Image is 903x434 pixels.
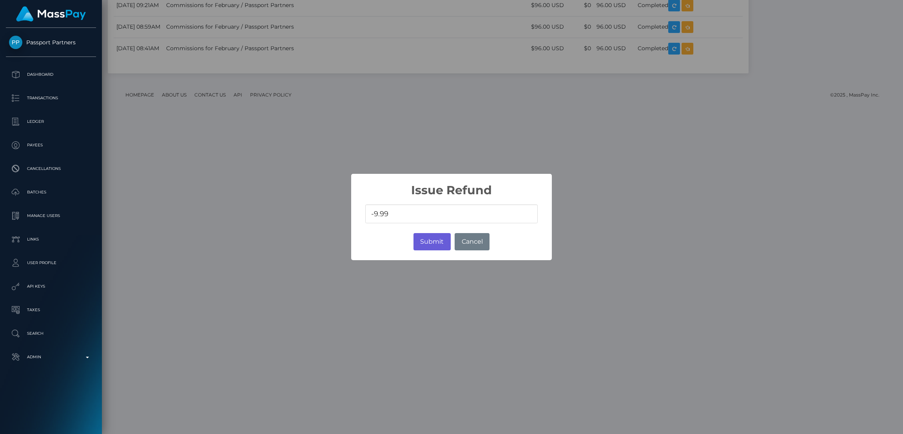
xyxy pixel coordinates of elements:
p: Ledger [9,116,93,128]
button: Submit [413,233,451,250]
p: Search [9,328,93,339]
img: Passport Partners [9,36,22,49]
p: Dashboard [9,69,93,80]
p: Batches [9,186,93,198]
p: Admin [9,351,93,363]
p: Manage Users [9,210,93,222]
img: MassPay Logo [16,6,86,22]
p: Links [9,233,93,245]
span: Passport Partners [6,39,96,46]
p: API Keys [9,281,93,292]
button: Cancel [455,233,490,250]
p: Transactions [9,92,93,104]
p: Taxes [9,304,93,316]
p: Payees [9,139,93,151]
h2: Issue Refund [351,174,552,197]
p: User Profile [9,257,93,269]
p: Cancellations [9,163,93,175]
